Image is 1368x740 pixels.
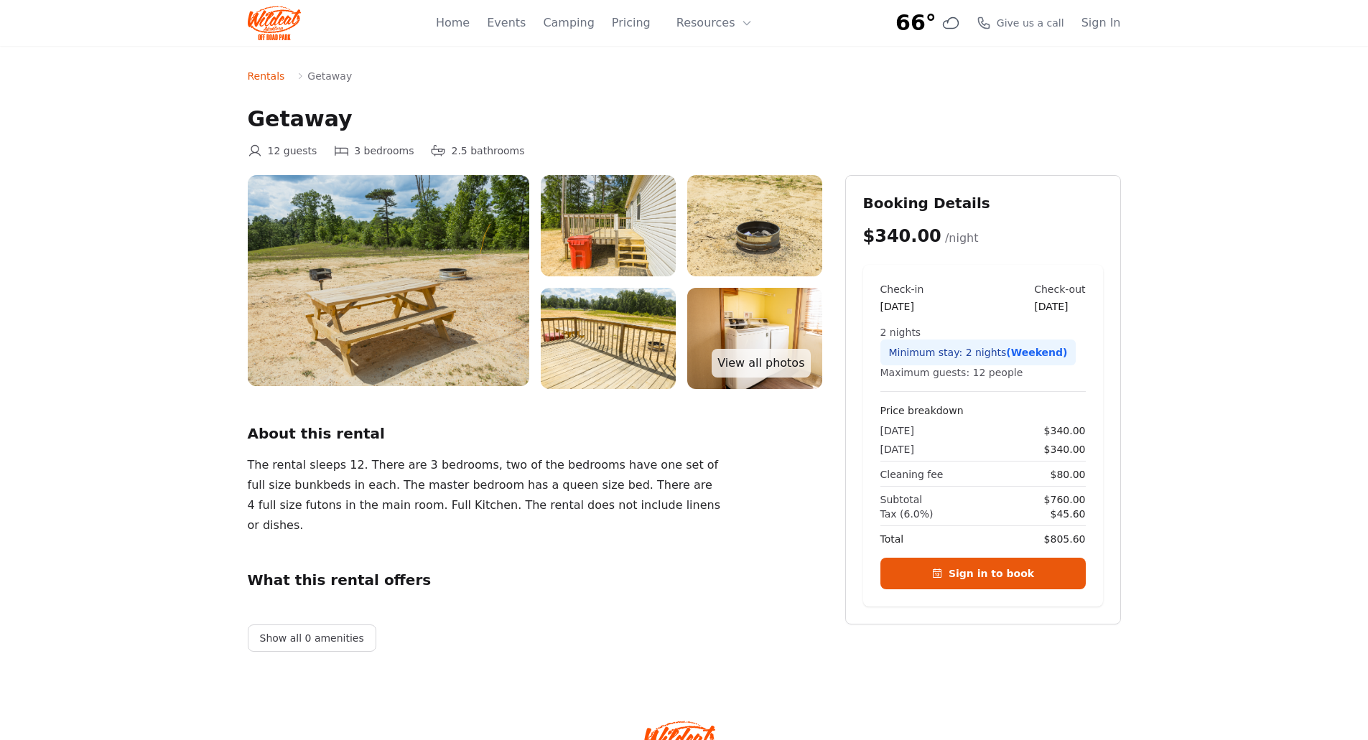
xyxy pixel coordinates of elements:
[1034,282,1085,296] div: Check-out
[712,349,810,378] a: View all photos
[977,16,1064,30] a: Give us a call
[248,423,822,444] h2: About this rental
[451,144,524,158] span: 2.5 bathrooms
[248,570,822,590] h2: What this rental offers
[880,403,1086,418] h4: Price breakdown
[307,69,352,83] span: Getaway
[543,14,594,32] a: Camping
[268,144,317,158] span: 12 guests
[487,14,526,32] a: Events
[880,467,944,482] span: Cleaning fee
[1081,14,1121,32] a: Sign In
[248,175,529,386] img: WildcatOffroad_Getaway%2032.jpg
[880,507,934,521] span: Tax (6.0%)
[880,339,1076,365] div: Minimum stay: 2 nights
[1051,467,1086,482] span: $80.00
[1044,442,1086,456] span: $340.00
[1034,299,1085,314] div: [DATE]
[863,193,1103,213] h2: Booking Details
[1051,507,1086,521] span: $45.60
[1044,423,1086,438] span: $340.00
[880,282,924,296] div: Check-in
[248,106,1121,132] h1: Getaway
[880,442,914,456] span: [DATE]
[687,175,822,276] img: WildcatOffroad_Getaway%2030%20.jpg
[248,6,302,40] img: Wildcat Logo
[863,226,941,246] span: $340.00
[880,299,924,314] div: [DATE]
[436,14,470,32] a: Home
[880,423,914,438] span: [DATE]
[248,455,723,535] div: The rental sleeps 12. There are 3 bedrooms, two of the bedrooms have one set of full size bunkbed...
[248,69,285,83] a: Rentals
[945,231,979,245] span: /night
[1044,532,1086,546] span: $805.60
[354,144,414,158] span: 3 bedrooms
[541,175,676,276] img: WildcatOffroad_Getaway%2031%20.jpg
[997,16,1064,30] span: Give us a call
[1044,492,1086,507] span: $760.00
[248,69,1121,83] nav: Breadcrumb
[1006,347,1067,358] span: (Weekend)
[248,624,376,652] button: Show all 0 amenities
[668,9,761,37] button: Resources
[880,492,923,507] span: Subtotal
[612,14,651,32] a: Pricing
[895,10,936,36] span: 66°
[880,558,1086,589] a: Sign in to book
[880,325,1086,339] div: 2 nights
[880,365,1086,380] div: Maximum guests: 12 people
[687,288,822,389] img: WildcatOffroad_Getaway%2028%20.jpg
[541,288,676,389] img: WildcatOffroad_Getaway%2029.jpg
[880,532,904,546] span: Total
